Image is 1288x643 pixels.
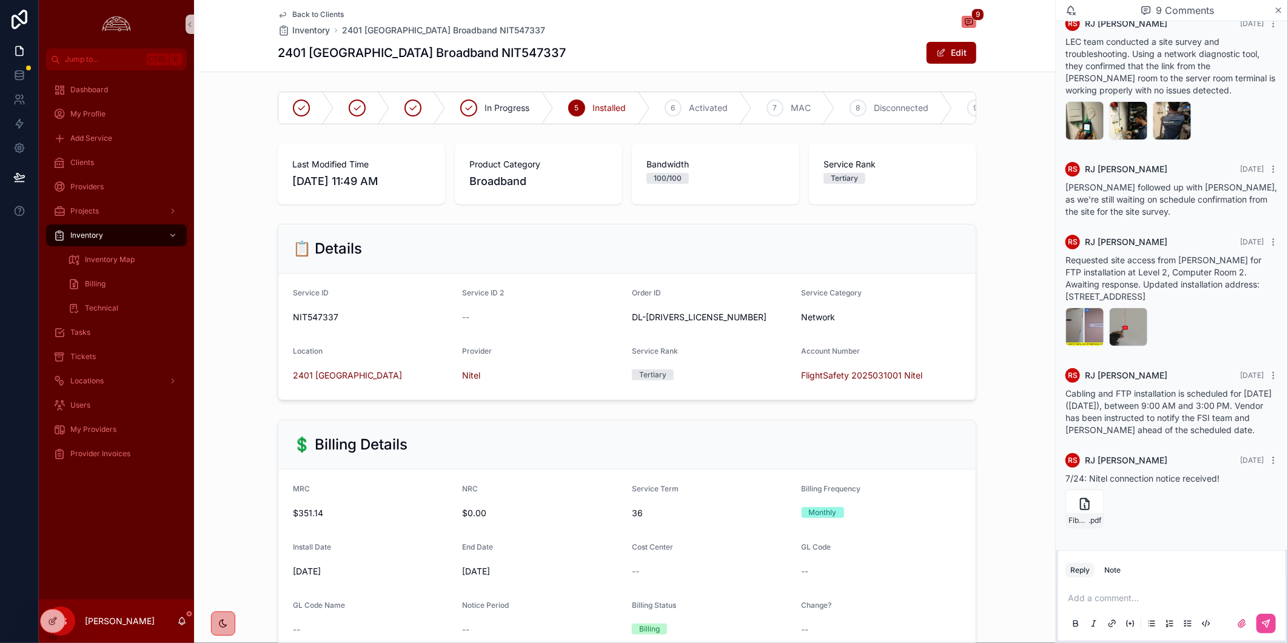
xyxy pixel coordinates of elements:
div: Tertiary [639,369,666,380]
span: RS [1068,371,1078,380]
span: Notice Period [463,601,509,610]
div: Monthly [809,507,837,518]
span: Service ID [293,288,329,297]
h1: 2401 [GEOGRAPHIC_DATA] Broadband NIT547337 [278,44,566,61]
div: Tertiary [831,173,858,184]
span: RS [1068,456,1078,465]
div: Billing [639,624,660,635]
span: Last Modified Time [292,158,431,170]
span: Requested site access from [PERSON_NAME] for FTP installation at Level 2, Computer Room 2. Awaiti... [1065,255,1261,301]
span: Bandwidth [646,158,785,170]
span: Tickets [70,352,96,362]
span: Network [802,311,836,323]
span: Cabling and FTP installation is scheduled for [DATE] ([DATE]), between 9:00 AM and 3:00 PM. Vendo... [1065,388,1272,435]
span: RJ [PERSON_NAME] [1085,163,1167,175]
a: Locations [46,370,187,392]
span: Service Term [632,484,679,493]
a: Billing [61,273,187,295]
span: My Providers [70,425,116,434]
span: 9 Comments [1156,3,1215,18]
a: Inventory [46,224,187,246]
button: 9 [962,16,976,30]
span: DL-[DRIVERS_LICENSE_NUMBER] [632,311,792,323]
span: NRC [463,484,478,493]
span: -- [293,624,300,636]
span: Activated [689,102,728,114]
span: Users [70,400,90,410]
span: .pdf [1088,516,1101,525]
span: In Progress [485,102,529,114]
a: Provider Invoices [46,443,187,465]
span: NIT547337 [293,311,453,323]
span: Billing [85,279,106,289]
span: [DATE] [1240,371,1264,380]
span: Inventory [70,231,103,240]
div: scrollable content [39,70,194,480]
span: Inventory [292,24,330,36]
span: Billing Frequency [802,484,861,493]
a: Inventory Map [61,249,187,271]
span: Billing Status [632,601,676,610]
span: Broadband [469,173,526,190]
span: Change? [802,601,832,610]
a: Tickets [46,346,187,368]
a: My Providers [46,419,187,440]
a: Add Service [46,127,187,149]
span: RS [1068,237,1078,247]
span: RJ [PERSON_NAME] [1085,369,1167,382]
span: Service ID 2 [463,288,505,297]
a: Back to Clients [278,10,344,19]
span: -- [463,624,470,636]
span: GL Code [802,542,831,551]
a: Users [46,394,187,416]
span: 9 [974,103,978,113]
span: RJ [PERSON_NAME] [1085,454,1167,466]
span: [DATE] [1240,237,1264,246]
span: Disconnected [874,102,928,114]
span: 36 [632,507,792,519]
span: Fibernet---RFS-Document-Nitel-ID#00051295 [1068,516,1088,525]
span: RJ [PERSON_NAME] [1085,18,1167,30]
span: LEC team conducted a site survey and troubleshooting. Using a network diagnostic tool, they confi... [1065,36,1275,95]
span: Order ID [632,288,661,297]
span: 9 [971,8,984,21]
a: Inventory [278,24,330,36]
span: Ctrl [147,53,169,66]
span: Jump to... [65,55,142,64]
span: Service Rank [632,346,678,355]
span: Cost Center [632,542,673,551]
span: RS [1068,19,1078,29]
a: Nitel [463,369,481,382]
span: 2401 [GEOGRAPHIC_DATA] [293,369,402,382]
span: Add Service [70,133,112,143]
div: Note [1104,565,1121,575]
span: My Profile [70,109,106,119]
span: -- [632,565,639,577]
span: [DATE] [1240,456,1264,465]
span: 6 [671,103,676,113]
a: Technical [61,297,187,319]
span: RS [1068,164,1078,174]
button: Jump to...CtrlK [46,49,187,70]
p: [PERSON_NAME] [85,615,155,627]
span: MRC [293,484,310,493]
span: Back to Clients [292,10,344,19]
span: GL Code Name [293,601,345,610]
span: Locations [70,376,104,386]
span: RJ [PERSON_NAME] [1085,236,1167,248]
a: Projects [46,200,187,222]
span: Account Number [802,346,860,355]
img: App logo [99,15,134,34]
span: 8 [856,103,860,113]
span: -- [802,565,809,577]
a: 2401 [GEOGRAPHIC_DATA] Broadband NIT547337 [342,24,545,36]
div: 100/100 [654,173,682,184]
span: Clients [70,158,94,167]
span: 5 [575,103,579,113]
span: Install Date [293,542,331,551]
h2: 💲 Billing Details [293,435,408,454]
span: Technical [85,303,118,313]
span: Provider Invoices [70,449,130,459]
span: Installed [592,102,626,114]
